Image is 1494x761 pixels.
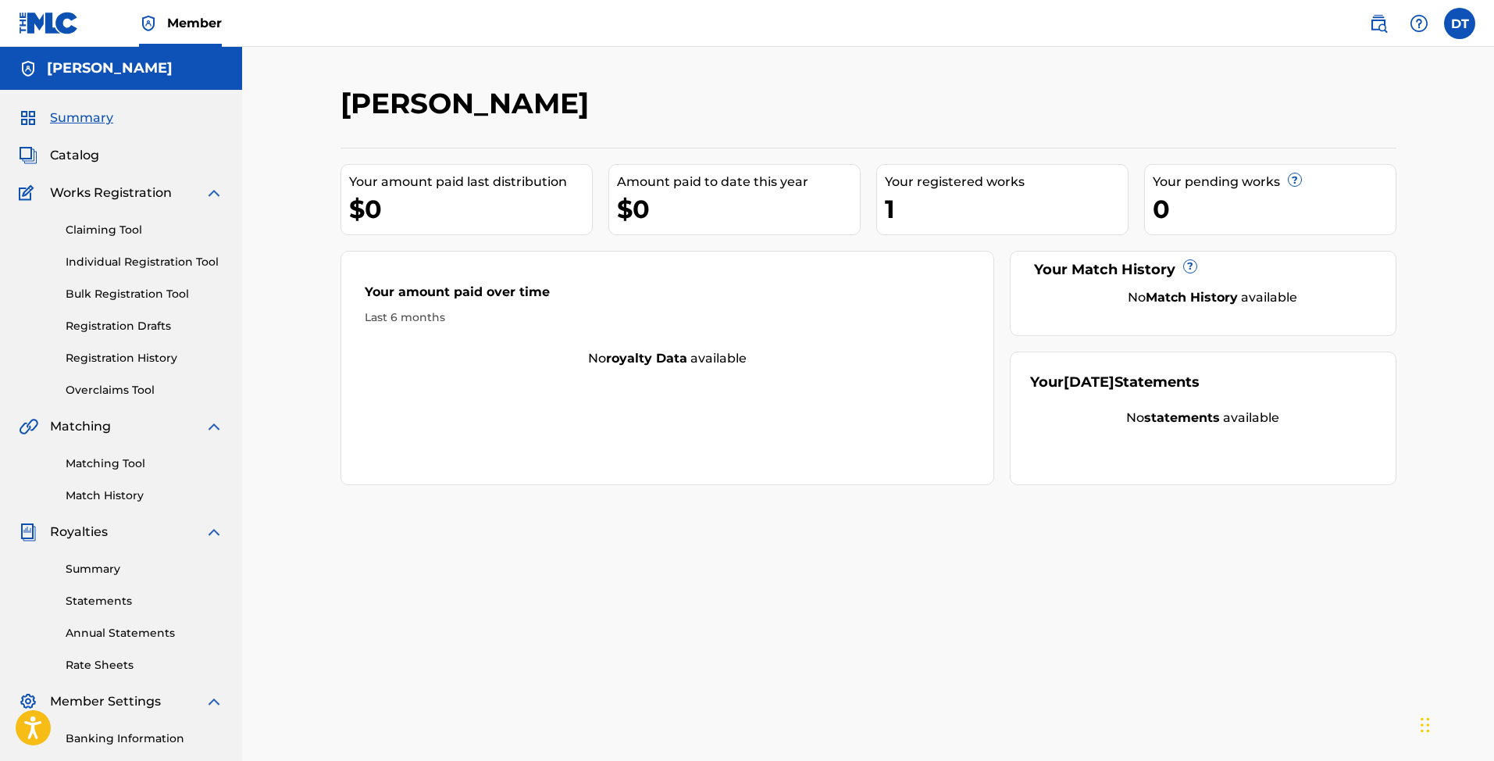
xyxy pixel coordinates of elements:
[606,351,687,366] strong: royalty data
[617,191,860,227] div: $0
[66,561,223,577] a: Summary
[1421,702,1430,748] div: Drag
[167,14,222,32] span: Member
[1289,173,1301,186] span: ?
[1363,8,1394,39] a: Public Search
[66,318,223,334] a: Registration Drafts
[1144,410,1220,425] strong: statements
[19,692,37,711] img: Member Settings
[617,173,860,191] div: Amount paid to date this year
[66,456,223,472] a: Matching Tool
[885,173,1128,191] div: Your registered works
[66,488,223,504] a: Match History
[19,146,99,165] a: CatalogCatalog
[1030,409,1376,427] div: No available
[885,191,1128,227] div: 1
[1030,372,1200,393] div: Your Statements
[1444,8,1475,39] div: User Menu
[349,173,592,191] div: Your amount paid last distribution
[50,146,99,165] span: Catalog
[66,382,223,398] a: Overclaims Tool
[66,286,223,302] a: Bulk Registration Tool
[1369,14,1388,33] img: search
[1403,8,1435,39] div: Help
[1153,173,1396,191] div: Your pending works
[50,417,111,436] span: Matching
[205,184,223,202] img: expand
[1050,288,1376,307] div: No available
[1410,14,1428,33] img: help
[19,417,38,436] img: Matching
[19,109,113,127] a: SummarySummary
[341,349,994,368] div: No available
[365,309,971,326] div: Last 6 months
[205,523,223,541] img: expand
[66,593,223,609] a: Statements
[1153,191,1396,227] div: 0
[1146,290,1238,305] strong: Match History
[19,109,37,127] img: Summary
[50,184,172,202] span: Works Registration
[19,523,37,541] img: Royalties
[19,59,37,78] img: Accounts
[1184,260,1196,273] span: ?
[1064,373,1114,391] span: [DATE]
[66,254,223,270] a: Individual Registration Tool
[19,12,79,34] img: MLC Logo
[205,692,223,711] img: expand
[139,14,158,33] img: Top Rightsholder
[19,184,39,202] img: Works Registration
[349,191,592,227] div: $0
[66,657,223,673] a: Rate Sheets
[50,692,161,711] span: Member Settings
[1416,686,1494,761] iframe: Chat Widget
[66,625,223,641] a: Annual Statements
[47,59,173,77] h5: Dwight Tolbert
[19,146,37,165] img: Catalog
[66,350,223,366] a: Registration History
[50,523,108,541] span: Royalties
[66,222,223,238] a: Claiming Tool
[205,417,223,436] img: expand
[341,86,597,121] h2: [PERSON_NAME]
[365,283,971,309] div: Your amount paid over time
[50,109,113,127] span: Summary
[1030,259,1376,280] div: Your Match History
[66,731,223,747] a: Banking Information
